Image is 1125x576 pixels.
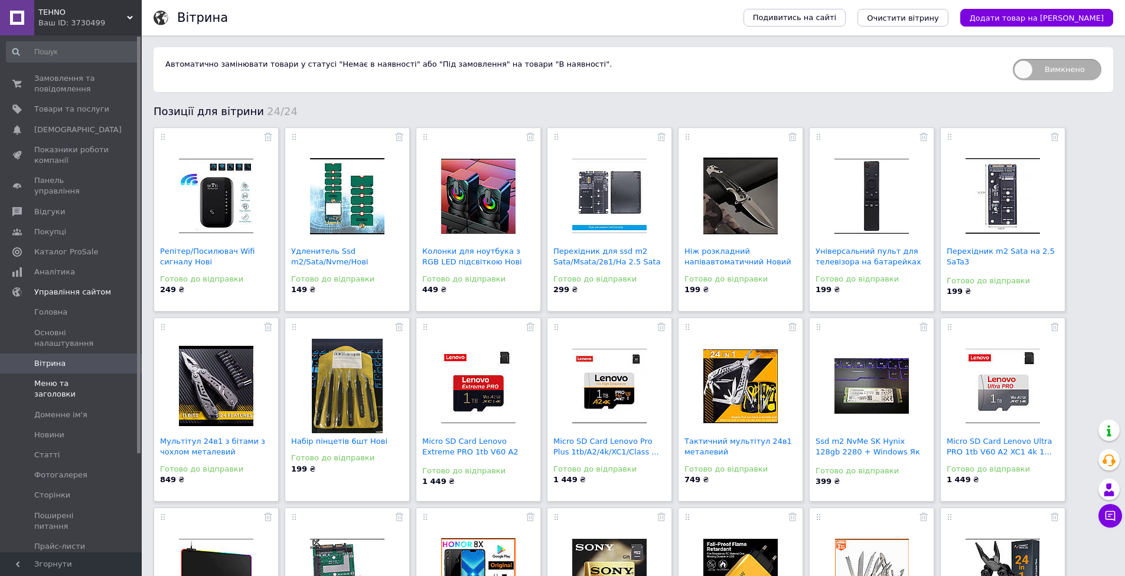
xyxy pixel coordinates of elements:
a: Прибрати з вітрини [395,132,403,140]
span: Основні налаштування [34,328,109,349]
a: Ніж розкладний напівавтоматичний Новий [684,247,791,266]
a: Прибрати з вітрини [657,322,666,330]
span: TEHNO [38,7,127,18]
div: ₴ [684,284,797,295]
div: Готово до відправки [816,274,928,284]
a: Прибрати з вітрини [1051,132,1059,140]
span: Головна [34,307,67,318]
img: Ніж розкладний напівавтоматичний Новий [703,158,778,234]
a: Micro SD Card Lenovo Ultra PRO 1tb V60 A2 XC1 4k 1... [947,437,1052,456]
a: Прибрати з вітрини [526,512,534,521]
a: Прибрати з вітрини [264,132,272,140]
div: Готово до відправки [291,453,403,463]
span: Додати товар на [PERSON_NAME] [970,14,1104,22]
b: 749 [684,475,700,484]
div: Готово до відправки [160,464,272,474]
a: Micro SD Card Lenovo Pro Plus 1tb/A2/4k/XC1/Class ... [553,437,659,456]
div: ₴ [291,464,403,474]
a: Прибрати з вітрини [919,512,928,521]
div: Готово до відправки [684,274,797,284]
a: Прибрати з вітрини [395,512,403,521]
div: Готово до відправки [684,464,797,474]
span: Аналітика [34,267,75,277]
div: ₴ [684,474,797,485]
a: Прибрати з вітрини [526,322,534,330]
div: Готово до відправки [553,274,666,284]
div: ₴ [553,284,666,295]
a: Колонки для ноутбука з RGB LED підсвіткою Нові [422,247,522,266]
a: Прибрати з вітрини [919,132,928,140]
a: Набір пінцетів 6шт Нові [291,437,387,446]
div: ₴ [947,474,1059,485]
img: Micro SD Card Lenovo Ultra PRO 1tb V60 A2 XC1 4k 10 Class [966,349,1040,423]
b: 149 [291,285,307,294]
a: Удленитель Ssd m2/Sata/Nvme/Нові [291,247,368,266]
span: Новини [34,430,64,440]
b: 399 [816,477,831,486]
div: Готово до відправки [816,466,928,476]
span: Каталог ProSale [34,247,98,257]
a: Репітер/Посилювач Wifi сигналу Нові [160,247,255,266]
div: ₴ [553,474,666,485]
b: 199 [684,285,700,294]
a: Прибрати з вітрини [395,322,403,330]
b: 849 [160,475,176,484]
a: Мультітул 24в1 з бітами з чохлом металевий [160,437,265,456]
span: Показники роботи компанії [34,145,109,166]
a: Прибрати з вітрини [1051,322,1059,330]
a: Перехідник m2 Sata на 2.5 SaTa3 2230/2242/2260/228... [947,247,1055,277]
a: Прибрати з вітрини [788,512,797,521]
img: Перехідник для ssd m2 Sata/Msata/2в1/На 2.5 Sata [572,159,647,233]
button: Додати товар на [PERSON_NAME] [960,9,1113,27]
img: Micro SD Card Lenovo Extreme PRO 1tb V60 A2 XC1 4k 10 Class [441,349,516,423]
div: Ваш ID: 3730499 [38,18,142,28]
span: Фотогалерея [34,470,87,480]
a: Прибрати з вітрини [657,512,666,521]
a: Прибрати з вітрини [264,322,272,330]
img: Репітер/Посилювач Wifi сигналу Нові [179,159,253,233]
div: Готово до відправки [553,464,666,474]
span: Панель управління [34,175,109,197]
a: Подивитись на сайті [744,9,846,27]
span: Замовлення та повідомлення [34,73,109,94]
span: Управління сайтом [34,287,111,297]
b: 1 449 [947,475,971,484]
b: 199 [291,464,307,473]
input: Пошук [6,41,139,63]
b: 249 [160,285,176,294]
b: 1 449 [422,477,446,486]
div: ₴ [422,284,534,295]
div: Позиції для вітрини [154,104,1113,119]
div: ₴ [160,474,272,485]
img: Тактичний мультітул 24в1 металевий [703,349,778,423]
div: ₴ [947,286,1059,297]
img: Набір пінцетів 6шт Нові [312,339,383,433]
h1: Вітрина [177,11,228,25]
div: ₴ [160,284,272,295]
a: Прибрати з вітрини [919,322,928,330]
span: Автоматично замінювати товари у статусі "Немає в наявності" або "Під замовлення" на товари "В ная... [165,60,612,68]
div: ₴ [816,476,928,487]
a: Прибрати з вітрини [1051,512,1059,521]
img: Перехідник m2 Sata на 2.5 SaTa3 2230/2242/2260/2280 [966,158,1040,234]
div: ₴ [422,476,534,487]
span: Покупці [34,227,66,237]
img: Ssd m2 NvMe SK Hynix 128gb 2280 + Windows Як новий [834,358,909,414]
img: Micro SD Card Lenovo Pro Plus 1tb/A2/4k/XC1/Class 10 [572,349,647,423]
a: Ssd m2 NvMe SK Hynix 128gb 2280 + Windows Як новий [816,437,920,467]
span: Поширені питання [34,510,109,532]
a: Тактичний мультітул 24в1 металевий [684,437,792,456]
b: 199 [947,287,963,296]
span: Товари та послуги [34,104,109,114]
span: 24/24 [267,105,298,117]
div: Готово до відправки [160,274,272,284]
div: ₴ [816,284,928,295]
b: 449 [422,285,438,294]
a: Прибрати з вітрини [526,132,534,140]
b: 199 [816,285,831,294]
a: Універсальний пульт для телевізора на батарейках [816,247,921,266]
button: Чат з покупцем [1098,504,1122,528]
img: Універсальний пульт для телевізора на батарейках [834,159,909,234]
b: 299 [553,285,569,294]
span: Сторінки [34,490,70,500]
